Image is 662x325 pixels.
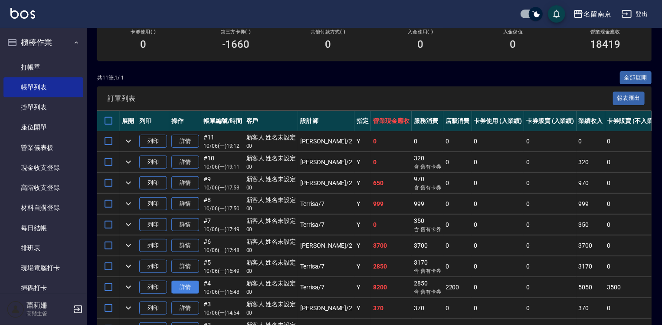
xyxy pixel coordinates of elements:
[298,277,354,298] td: Terrisa /7
[354,111,371,131] th: 指定
[137,111,169,131] th: 列印
[570,29,641,35] h2: 營業現金應收
[171,302,199,315] a: 詳情
[472,152,524,172] td: 0
[524,235,577,256] td: 0
[7,301,24,318] img: Person
[577,256,605,277] td: 3170
[548,5,565,23] button: save
[583,9,611,20] div: 名留南京
[524,131,577,152] td: 0
[3,77,83,97] a: 帳單列表
[577,173,605,193] td: 970
[298,152,354,172] td: [PERSON_NAME] /2
[577,235,605,256] td: 3700
[577,215,605,235] td: 350
[577,131,605,152] td: 0
[472,173,524,193] td: 0
[108,94,613,103] span: 訂單列表
[201,277,244,298] td: #4
[3,31,83,54] button: 櫃檯作業
[246,133,296,142] div: 新客人 姓名未設定
[222,38,250,50] h3: -1660
[618,6,652,22] button: 登出
[472,298,524,318] td: 0
[443,235,472,256] td: 0
[26,310,71,318] p: 高階主管
[298,256,354,277] td: Terrisa /7
[613,94,645,102] a: 報表匯出
[354,235,371,256] td: Y
[171,135,199,148] a: 詳情
[122,239,135,252] button: expand row
[3,278,83,298] a: 掃碼打卡
[246,175,296,184] div: 新客人 姓名未設定
[139,302,167,315] button: 列印
[412,111,443,131] th: 服務消費
[139,197,167,211] button: 列印
[472,256,524,277] td: 0
[443,194,472,214] td: 0
[201,215,244,235] td: #7
[524,194,577,214] td: 0
[443,215,472,235] td: 0
[122,218,135,231] button: expand row
[246,142,296,150] p: 00
[246,237,296,246] div: 新客人 姓名未設定
[412,215,443,235] td: 350
[577,111,605,131] th: 業績收入
[354,298,371,318] td: Y
[371,298,412,318] td: 370
[3,117,83,137] a: 座位開單
[472,111,524,131] th: 卡券使用 (入業績)
[371,194,412,214] td: 999
[200,29,272,35] h2: 第三方卡券(-)
[201,173,244,193] td: #9
[524,215,577,235] td: 0
[354,256,371,277] td: Y
[3,138,83,158] a: 營業儀表板
[139,260,167,273] button: 列印
[477,29,549,35] h2: 入金儲值
[122,260,135,273] button: expand row
[418,38,424,50] h3: 0
[201,131,244,152] td: #11
[510,38,516,50] h3: 0
[139,176,167,190] button: 列印
[472,194,524,214] td: 0
[10,8,35,19] img: Logo
[3,258,83,278] a: 現場電腦打卡
[371,215,412,235] td: 0
[443,256,472,277] td: 0
[443,131,472,152] td: 0
[171,156,199,169] a: 詳情
[203,163,242,171] p: 10/06 (一) 19:11
[570,5,615,23] button: 名留南京
[354,152,371,172] td: Y
[414,184,441,192] p: 含 舊有卡券
[203,226,242,233] p: 10/06 (一) 17:49
[3,218,83,238] a: 每日結帳
[414,267,441,275] p: 含 舊有卡券
[169,111,201,131] th: 操作
[201,111,244,131] th: 帳單編號/時間
[524,298,577,318] td: 0
[122,197,135,210] button: expand row
[246,300,296,309] div: 新客人 姓名未設定
[298,194,354,214] td: Terrisa /7
[412,152,443,172] td: 320
[524,173,577,193] td: 0
[244,111,298,131] th: 客戶
[203,205,242,212] p: 10/06 (一) 17:50
[292,29,364,35] h2: 其他付款方式(-)
[171,218,199,232] a: 詳情
[354,173,371,193] td: Y
[108,29,179,35] h2: 卡券使用(-)
[122,281,135,294] button: expand row
[524,152,577,172] td: 0
[412,173,443,193] td: 970
[524,256,577,277] td: 0
[524,277,577,298] td: 0
[354,131,371,152] td: Y
[3,198,83,218] a: 材料自購登錄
